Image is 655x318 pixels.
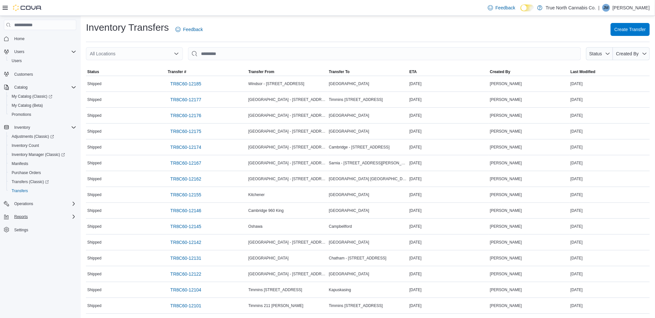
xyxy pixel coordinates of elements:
[9,160,31,168] a: Manifests
[408,96,489,104] div: [DATE]
[12,134,54,139] span: Adjustments (Classic)
[170,112,201,119] span: TR8C60-12176
[490,113,522,118] span: [PERSON_NAME]
[9,93,55,100] a: My Catalog (Classic)
[9,133,57,140] a: Adjustments (Classic)
[170,81,201,87] span: TR8C60-12185
[9,102,76,109] span: My Catalog (Beta)
[12,170,41,175] span: Purchase Orders
[328,68,408,76] button: Transfer To
[490,208,522,213] span: [PERSON_NAME]
[14,227,28,233] span: Settings
[569,223,650,230] div: [DATE]
[571,69,596,74] span: Last Modified
[247,68,328,76] button: Transfer From
[569,159,650,167] div: [DATE]
[14,49,24,54] span: Users
[329,192,369,197] span: [GEOGRAPHIC_DATA]
[546,4,596,12] p: True North Cannabis Co.
[490,129,522,134] span: [PERSON_NAME]
[248,224,263,229] span: Oshawa
[408,68,489,76] button: ETA
[490,256,522,261] span: [PERSON_NAME]
[490,176,522,181] span: [PERSON_NAME]
[9,133,76,140] span: Adjustments (Classic)
[613,47,650,60] button: Created By
[490,224,522,229] span: [PERSON_NAME]
[490,69,510,74] span: Created By
[86,68,166,76] button: Status
[1,199,79,208] button: Operations
[168,125,204,138] a: TR8C60-12175
[12,200,76,208] span: Operations
[9,151,76,159] span: Inventory Manager (Classic)
[1,212,79,221] button: Reports
[168,172,204,185] a: TR8C60-12162
[329,176,407,181] span: [GEOGRAPHIC_DATA] [GEOGRAPHIC_DATA] [GEOGRAPHIC_DATA]
[170,128,201,135] span: TR8C60-12175
[6,132,79,141] a: Adjustments (Classic)
[87,97,101,102] span: Shipped
[569,238,650,246] div: [DATE]
[490,97,522,102] span: [PERSON_NAME]
[12,48,27,56] button: Users
[248,287,302,292] span: Timmins [STREET_ADDRESS]
[87,129,101,134] span: Shipped
[6,56,79,65] button: Users
[168,299,204,312] a: TR8C60-12101
[9,102,46,109] a: My Catalog (Beta)
[168,204,204,217] a: TR8C60-12146
[9,187,76,195] span: Transfers
[170,207,201,214] span: TR8C60-12146
[569,270,650,278] div: [DATE]
[586,47,613,60] button: Status
[12,70,76,78] span: Customers
[9,57,24,65] a: Users
[87,160,101,166] span: Shipped
[12,152,65,157] span: Inventory Manager (Classic)
[87,287,101,292] span: Shipped
[329,256,386,261] span: Chatham - [STREET_ADDRESS]
[521,5,534,11] input: Dark Mode
[87,303,101,308] span: Shipped
[13,5,42,11] img: Cova
[168,236,204,249] a: TR8C60-12142
[408,175,489,183] div: [DATE]
[168,69,186,74] span: Transfer #
[6,141,79,150] button: Inventory Count
[168,188,204,201] a: TR8C60-12155
[248,97,326,102] span: [GEOGRAPHIC_DATA] - [STREET_ADDRESS]
[12,188,28,193] span: Transfers
[170,287,201,293] span: TR8C60-12104
[9,178,51,186] a: Transfers (Classic)
[168,157,204,170] a: TR8C60-12167
[12,35,76,43] span: Home
[168,220,204,233] a: TR8C60-12145
[569,96,650,104] div: [DATE]
[329,81,369,86] span: [GEOGRAPHIC_DATA]
[569,286,650,294] div: [DATE]
[490,81,522,86] span: [PERSON_NAME]
[1,123,79,132] button: Inventory
[248,81,304,86] span: Windsor - [STREET_ADDRESS]
[569,143,650,151] div: [DATE]
[490,145,522,150] span: [PERSON_NAME]
[87,145,101,150] span: Shipped
[6,110,79,119] button: Promotions
[6,159,79,168] button: Manifests
[1,83,79,92] button: Catalog
[329,287,351,292] span: Kapuskasing
[174,51,179,56] button: Open list of options
[569,254,650,262] div: [DATE]
[12,83,30,91] button: Catalog
[616,51,639,56] span: Created By
[329,208,369,213] span: [GEOGRAPHIC_DATA]
[408,80,489,88] div: [DATE]
[87,81,101,86] span: Shipped
[168,77,204,90] a: TR8C60-12185
[183,26,203,33] span: Feedback
[87,113,101,118] span: Shipped
[87,224,101,229] span: Shipped
[248,303,303,308] span: Timmins 211 [PERSON_NAME]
